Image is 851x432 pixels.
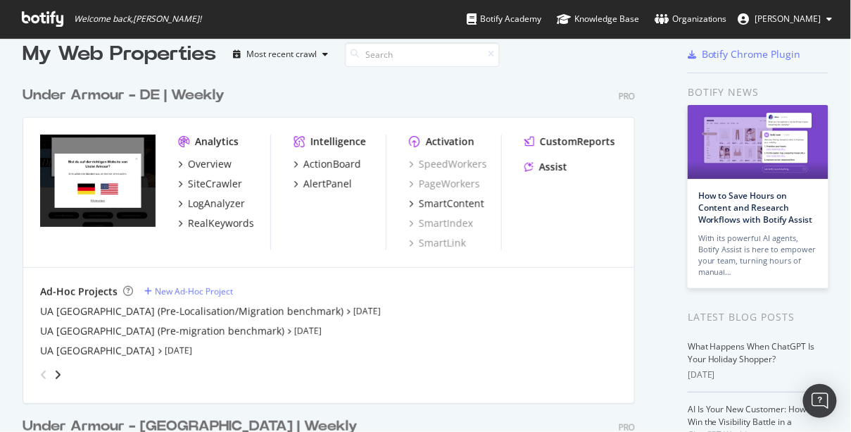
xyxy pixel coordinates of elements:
a: UA [GEOGRAPHIC_DATA] (Pre-migration benchmark) [40,324,284,338]
a: How to Save Hours on Content and Research Workflows with Botify Assist [698,190,813,226]
span: Welcome back, [PERSON_NAME] ! [74,13,201,25]
button: Most recent crawl [227,43,334,66]
div: SmartContent [419,197,484,211]
div: Analytics [195,135,239,149]
a: AlertPanel [294,177,352,191]
div: Open Intercom Messenger [803,384,837,418]
a: SpeedWorkers [409,157,487,171]
button: [PERSON_NAME] [727,8,844,30]
input: Search [345,42,500,67]
div: My Web Properties [23,40,216,68]
a: SmartLink [409,236,466,250]
a: [DATE] [353,305,381,317]
a: UA [GEOGRAPHIC_DATA] (Pre-Localisation/Migration benchmark) [40,304,343,319]
div: CustomReports [540,135,615,149]
a: UA [GEOGRAPHIC_DATA] [40,344,155,358]
div: [DATE] [688,369,828,381]
a: Assist [524,160,567,174]
div: ActionBoard [303,157,361,171]
div: Activation [426,135,474,149]
div: AlertPanel [303,177,352,191]
a: RealKeywords [178,216,254,230]
img: www.underarmour.de [40,135,156,227]
div: RealKeywords [188,216,254,230]
a: [DATE] [165,345,192,357]
div: Pro [619,90,635,102]
a: ActionBoard [294,157,361,171]
a: Botify Chrome Plugin [688,47,801,61]
div: Most recent crawl [246,50,317,58]
div: New Ad-Hoc Project [155,285,233,297]
a: CustomReports [524,135,615,149]
img: How to Save Hours on Content and Research Workflows with Botify Assist [688,105,828,179]
div: Botify Chrome Plugin [702,47,801,61]
div: Assist [539,160,567,174]
div: With its powerful AI agents, Botify Assist is here to empower your team, turning hours of manual… [698,233,818,278]
a: Under Armour - DE | Weekly [23,85,230,106]
a: PageWorkers [409,177,480,191]
a: SmartContent [409,197,484,211]
a: SmartIndex [409,216,473,230]
a: LogAnalyzer [178,197,245,211]
a: New Ad-Hoc Project [144,285,233,297]
a: What Happens When ChatGPT Is Your Holiday Shopper? [688,340,815,365]
div: Botify Academy [467,12,541,26]
div: Knowledge Base [557,12,639,26]
div: LogAnalyzer [188,197,245,211]
div: Under Armour - DE | Weekly [23,85,225,106]
div: Latest Blog Posts [688,309,828,325]
div: Ad-Hoc Projects [40,285,118,299]
div: Organizations [655,12,727,26]
a: [DATE] [294,325,322,337]
a: Overview [178,157,232,171]
div: angle-right [53,368,63,382]
div: Overview [188,157,232,171]
div: Intelligence [310,135,366,149]
span: Sandra Drevet [755,13,821,25]
a: SiteCrawler [178,177,242,191]
div: Botify news [688,85,828,100]
div: SiteCrawler [188,177,242,191]
div: angle-left [34,364,53,386]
